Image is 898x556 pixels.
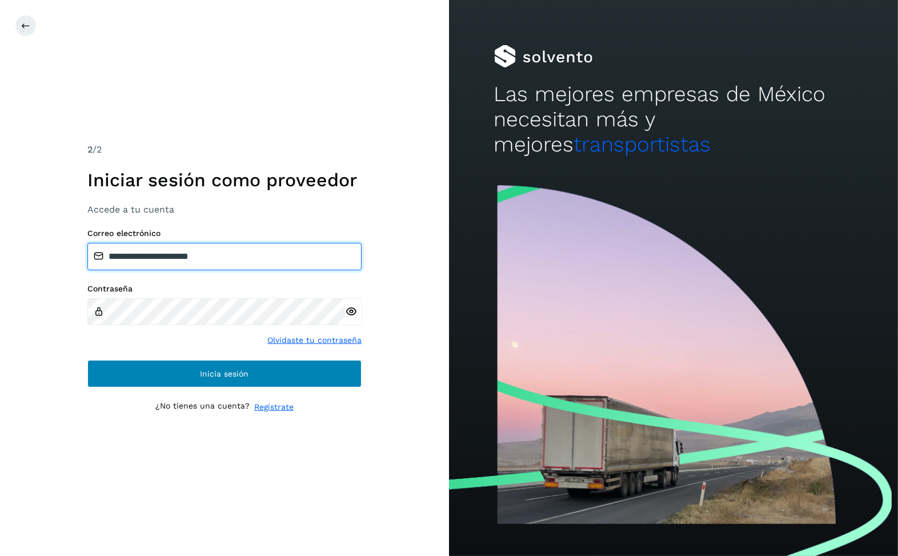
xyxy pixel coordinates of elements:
[87,229,362,238] label: Correo electrónico
[87,144,93,155] span: 2
[201,370,249,378] span: Inicia sesión
[87,284,362,294] label: Contraseña
[494,82,853,158] h2: Las mejores empresas de México necesitan más y mejores
[87,143,362,157] div: /2
[87,169,362,191] h1: Iniciar sesión como proveedor
[87,360,362,387] button: Inicia sesión
[254,401,294,413] a: Regístrate
[267,334,362,346] a: Olvidaste tu contraseña
[574,132,711,157] span: transportistas
[155,401,250,413] p: ¿No tienes una cuenta?
[87,204,362,215] h3: Accede a tu cuenta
